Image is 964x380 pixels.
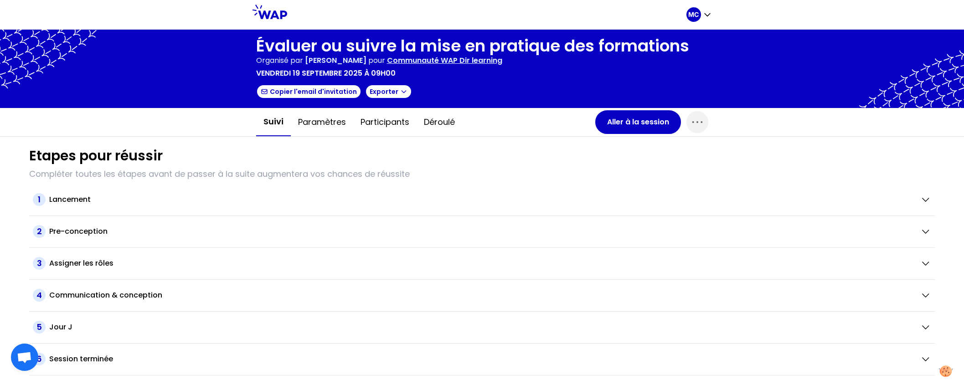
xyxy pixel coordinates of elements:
[33,193,931,206] button: 1Lancement
[33,289,46,302] span: 4
[291,108,353,136] button: Paramètres
[33,225,46,238] span: 2
[33,193,46,206] span: 1
[256,68,396,79] p: vendredi 19 septembre 2025 à 09h00
[256,108,291,136] button: Suivi
[688,10,699,19] p: MC
[595,110,681,134] button: Aller à la session
[33,289,931,302] button: 4Communication & conception
[29,168,935,180] p: Compléter toutes les étapes avant de passer à la suite augmentera vos chances de réussite
[33,257,46,270] span: 3
[368,55,385,66] p: pour
[256,84,361,99] button: Copier l'email d'invitation
[49,322,72,333] h2: Jour J
[256,55,303,66] p: Organisé par
[33,257,931,270] button: 3Assigner les rôles
[49,354,113,365] h2: Session terminée
[33,321,931,334] button: 5Jour J
[11,344,38,371] div: Ouvrir le chat
[365,84,412,99] button: Exporter
[49,258,113,269] h2: Assigner les rôles
[33,225,931,238] button: 2Pre-conception
[49,226,108,237] h2: Pre-conception
[49,194,91,205] h2: Lancement
[33,321,46,334] span: 5
[29,148,163,164] h1: Etapes pour réussir
[33,353,46,365] span: 6
[353,108,417,136] button: Participants
[49,290,162,301] h2: Communication & conception
[387,55,502,66] p: Communauté WAP Dir learning
[256,37,689,55] h1: Évaluer ou suivre la mise en pratique des formations
[305,55,366,66] span: [PERSON_NAME]
[417,108,462,136] button: Déroulé
[686,7,712,22] button: MC
[33,353,931,365] button: 6Session terminée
